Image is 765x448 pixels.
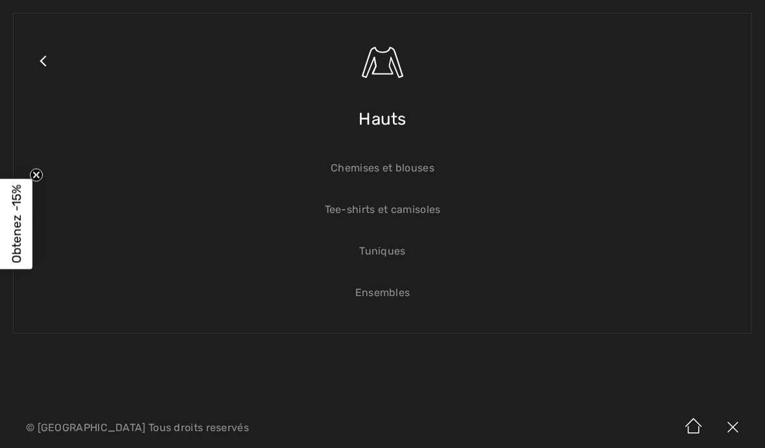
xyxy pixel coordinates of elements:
[9,185,24,264] span: Obtenez -15%
[27,195,738,224] a: Tee-shirts et camisoles
[359,96,406,142] span: Hauts
[674,408,713,448] img: Accueil
[713,408,752,448] img: X
[27,279,738,307] a: Ensembles
[26,423,449,432] p: © [GEOGRAPHIC_DATA] Tous droits reservés
[27,237,738,266] a: Tuniques
[27,154,738,182] a: Chemises et blouses
[30,9,57,21] span: Chat
[30,169,43,182] button: Close teaser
